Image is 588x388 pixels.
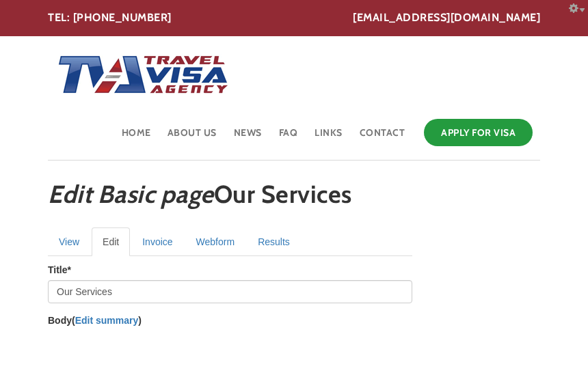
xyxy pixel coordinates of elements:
[68,264,71,275] span: This field is required.
[75,315,139,326] a: Edit summary
[358,115,407,160] a: Contact
[278,115,299,160] a: FAQ
[232,115,263,160] a: News
[565,1,585,14] a: Configure
[48,179,214,209] em: Edit Basic page
[120,115,152,160] a: Home
[48,181,412,214] h1: Our Services
[247,227,301,256] a: Results
[48,263,71,277] label: Title
[48,314,142,327] label: Body
[48,227,90,256] a: View
[131,227,183,256] a: Invoice
[424,119,533,146] a: Apply for Visa
[72,315,142,326] span: ( )
[185,227,246,256] a: Webform
[353,10,540,26] a: [EMAIL_ADDRESS][DOMAIN_NAME]
[48,42,230,110] img: Home
[166,115,218,160] a: About Us
[48,10,540,26] div: TEL: [PHONE_NUMBER]
[313,115,344,160] a: Links
[92,227,130,256] a: Edit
